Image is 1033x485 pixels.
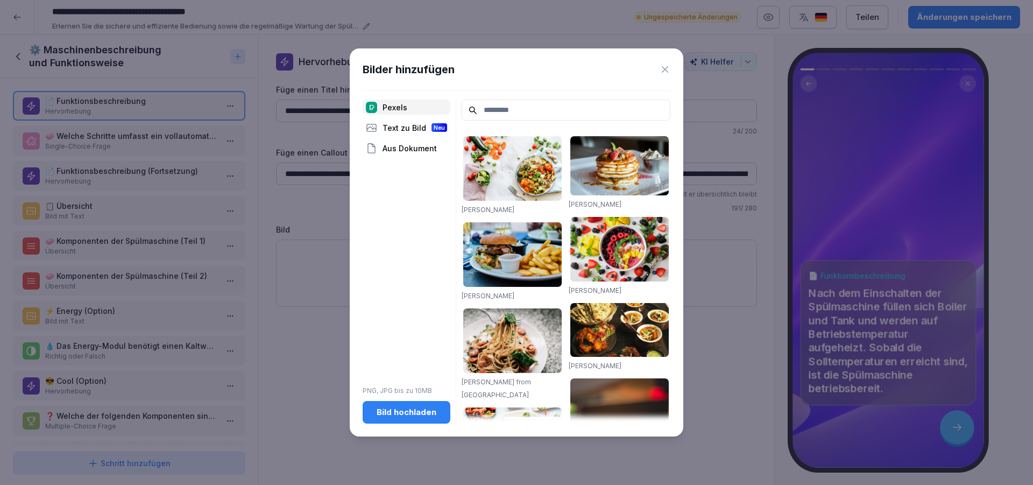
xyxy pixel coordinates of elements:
img: pexels-photo-1640772.jpeg [463,407,562,481]
a: [PERSON_NAME] [569,200,621,208]
img: pexels-photo-70497.jpeg [463,222,562,287]
p: PNG, JPG bis zu 10MB [363,386,450,396]
img: pexels-photo-376464.jpeg [570,136,669,195]
div: Aus Dokument [363,140,450,156]
img: pexels.png [366,102,377,113]
a: [PERSON_NAME] [462,206,514,214]
a: [PERSON_NAME] [462,292,514,300]
button: Bild hochladen [363,401,450,424]
a: [PERSON_NAME] [569,362,621,370]
div: Pexels [363,100,450,115]
a: [PERSON_NAME] from [GEOGRAPHIC_DATA] [462,378,531,399]
img: pexels-photo-1640777.jpeg [463,136,562,201]
div: Neu [431,123,447,132]
img: pexels-photo-1279330.jpeg [463,308,562,373]
div: Bild hochladen [371,406,442,418]
h1: Bilder hinzufügen [363,61,455,78]
img: pexels-photo-958545.jpeg [570,303,669,357]
img: pexels-photo-1099680.jpeg [570,217,669,282]
div: Text zu Bild [363,120,450,135]
a: [PERSON_NAME] [569,286,621,294]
